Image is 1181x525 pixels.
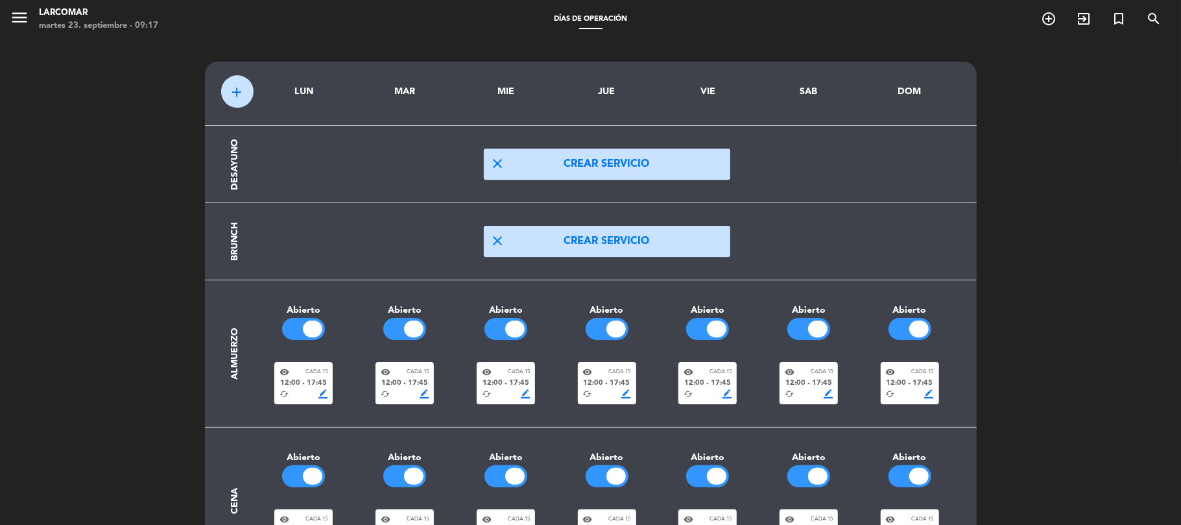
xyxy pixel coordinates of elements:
span: 17:45 [509,378,529,389]
span: visibility [280,515,289,524]
span: border_color [521,389,530,398]
i: search [1146,11,1162,27]
span: cached [381,389,390,398]
span: border_color [824,389,833,398]
div: LUN [263,84,345,99]
span: 17:45 [711,378,731,389]
div: SAB [768,84,850,99]
span: fiber_manual_record [807,382,810,385]
div: Abierto [758,450,859,465]
span: border_color [622,389,631,398]
span: visibility [381,367,390,377]
div: Abierto [354,450,455,465]
span: 17:45 [812,378,832,389]
span: 17:45 [408,378,428,389]
span: 12:00 [584,378,604,389]
div: martes 23. septiembre - 09:17 [39,19,158,32]
div: Abierto [657,450,758,465]
button: menu [10,8,29,32]
span: Cada 15 [305,368,328,376]
span: visibility [684,515,693,524]
div: DOM [869,84,951,99]
i: add_circle_outline [1041,11,1056,27]
span: border_color [318,389,328,398]
div: Abierto [859,450,960,465]
span: fiber_manual_record [606,382,608,385]
span: visibility [684,367,693,377]
span: add [230,84,245,100]
span: Cada 15 [811,368,833,376]
span: 12:00 [684,378,704,389]
span: border_color [420,389,429,398]
button: closeCrear servicio [484,149,730,180]
span: 17:45 [610,378,630,389]
span: Cada 15 [912,515,934,524]
span: 17:45 [307,378,327,389]
div: Abierto [556,450,658,465]
span: fiber_manual_record [302,382,305,385]
span: 12:00 [280,378,300,389]
span: visibility [381,515,390,524]
span: Días de Operación [547,16,634,23]
div: Abierto [657,303,758,318]
div: JUE [566,84,648,99]
span: close [490,233,506,249]
span: Cada 15 [609,515,631,524]
div: Abierto [354,303,455,318]
div: Abierto [859,303,960,318]
div: Desayuno [228,139,243,190]
div: Abierto [758,303,859,318]
span: Cada 15 [407,368,429,376]
span: visibility [280,367,289,377]
div: VIE [667,84,748,99]
span: cached [482,389,491,398]
span: visibility [482,367,492,377]
div: Almuerzo [228,328,243,380]
div: Abierto [254,450,355,465]
span: fiber_manual_record [403,382,406,385]
span: visibility [482,515,492,524]
span: visibility [785,515,794,524]
i: exit_to_app [1076,11,1092,27]
div: MAR [364,84,446,99]
span: 17:45 [913,378,933,389]
span: fiber_manual_record [909,382,911,385]
div: Abierto [455,450,556,465]
div: Abierto [556,303,658,318]
div: Cena [228,488,243,514]
i: turned_in_not [1111,11,1127,27]
span: cached [280,389,289,398]
span: Cada 15 [609,368,631,376]
button: add [221,75,254,108]
span: 12:00 [483,378,503,389]
span: fiber_manual_record [706,382,709,385]
span: Cada 15 [508,368,530,376]
span: visibility [583,515,593,524]
span: Cada 15 [710,368,732,376]
div: MIE [465,84,547,99]
span: visibility [886,367,896,377]
div: Abierto [254,303,355,318]
span: visibility [583,367,593,377]
span: Cada 15 [811,515,833,524]
span: cached [785,389,794,398]
span: visibility [886,515,896,524]
span: Cada 15 [305,515,328,524]
div: Abierto [455,303,556,318]
span: fiber_manual_record [505,382,507,385]
span: Cada 15 [508,515,530,524]
span: close [490,156,506,171]
div: Larcomar [39,6,158,19]
span: cached [886,389,895,398]
i: menu [10,8,29,27]
div: Brunch [228,222,243,261]
span: visibility [785,367,794,377]
span: Cada 15 [912,368,934,376]
span: cached [684,389,693,398]
span: 12:00 [381,378,401,389]
span: Cada 15 [710,515,732,524]
span: Cada 15 [407,515,429,524]
span: cached [583,389,592,398]
span: 12:00 [785,378,805,389]
button: closeCrear servicio [484,226,730,257]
